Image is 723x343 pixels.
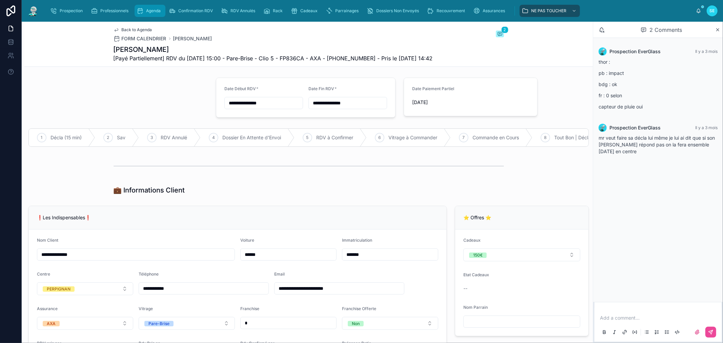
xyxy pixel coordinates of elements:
[496,31,504,39] button: 2
[520,5,580,17] a: NE PAS TOUCHER
[37,271,50,277] span: Centre
[45,3,696,18] div: scrollable content
[48,5,87,17] a: Prospection
[219,5,260,17] a: RDV Annulés
[695,49,718,54] span: Il y a 3 mois
[335,8,359,14] span: Parrainages
[51,134,82,141] span: Décla (15 min)
[212,135,215,140] span: 4
[240,306,259,311] span: Franchise
[122,27,152,33] span: Back to Agenda
[463,215,491,220] span: ⭐ Offres ⭐
[273,8,283,14] span: Rack
[599,92,718,99] p: fr : 0 selon
[376,8,419,14] span: Dossiers Non Envoyés
[483,8,505,14] span: Assurances
[37,306,58,311] span: Assurance
[240,238,254,243] span: Voiture
[37,215,91,220] span: ❗Les Indispensables❗
[37,282,133,295] button: Select Button
[599,81,718,88] p: bdg : ok
[139,317,235,330] button: Select Button
[342,238,372,243] span: Immatriculation
[114,45,433,54] h1: [PERSON_NAME]
[100,8,128,14] span: Professionnels
[463,285,467,292] span: --
[114,27,152,33] a: Back to Agenda
[89,5,133,17] a: Professionnels
[599,58,718,65] p: thor :
[261,5,287,17] a: Rack
[554,134,645,141] span: Tout Bon | Décla à [GEOGRAPHIC_DATA]
[352,321,360,326] div: Non
[178,8,213,14] span: Confirmation RDV
[324,5,363,17] a: Parrainages
[463,305,488,310] span: Nom Parrain
[139,271,159,277] span: Téléphone
[649,26,682,34] span: 2 Comments
[222,134,281,141] span: Dossier En Attente d'Envoi
[471,5,510,17] a: Assurances
[47,286,71,292] div: PERPIGNAN
[122,35,166,42] span: FORM CALENDRIER
[501,26,508,33] span: 2
[114,185,185,195] h1: 💼 Informations Client
[710,8,715,14] span: SE
[117,134,125,141] span: Sav
[300,8,318,14] span: Cadeaux
[365,5,424,17] a: Dossiers Non Envoyés
[306,135,309,140] span: 5
[463,135,465,140] span: 7
[114,35,166,42] a: FORM CALENDRIER
[41,135,43,140] span: 1
[599,135,715,154] span: mr veut faire sa décla lui même je lui ai dit que si son [PERSON_NAME] répond pas on la fera ense...
[388,134,437,141] span: Vitrage à Commander
[473,253,483,258] div: 150€
[342,306,376,311] span: Franchise Offerte
[47,321,56,326] div: AXA
[316,134,353,141] span: RDV à Confirmer
[412,99,529,106] span: [DATE]
[308,86,334,91] span: Date Fin RDV
[531,8,566,14] span: NE PAS TOUCHER
[161,134,187,141] span: RDV Annulé
[463,272,489,277] span: Etat Cadeaux
[114,54,433,62] span: [Payé Partiellement] RDV du [DATE] 15:00 - Pare-Brise - Clio 5 - FP836CA - AXA - [PHONE_NUMBER] -...
[167,5,218,17] a: Confirmation RDV
[146,8,161,14] span: Agenda
[224,86,256,91] span: Date Début RDV
[599,103,718,110] p: capteur de pluie oui
[463,238,481,243] span: Cadeaux
[27,5,39,16] img: App logo
[609,48,661,55] span: Prospection EverGlass
[412,86,454,91] span: Date Paiement Partiel
[379,135,381,140] span: 6
[173,35,212,42] a: [PERSON_NAME]
[37,317,133,330] button: Select Button
[544,135,547,140] span: 8
[437,8,465,14] span: Recouvrement
[463,248,580,261] button: Select Button
[148,321,169,326] div: Pare-Brise
[473,134,519,141] span: Commande en Cours
[230,8,255,14] span: RDV Annulés
[151,135,153,140] span: 3
[609,124,661,131] span: Prospection EverGlass
[599,69,718,77] p: pb : impact
[107,135,109,140] span: 2
[274,271,285,277] span: Email
[289,5,322,17] a: Cadeaux
[342,317,438,330] button: Select Button
[695,125,718,130] span: Il y a 3 mois
[139,306,153,311] span: Vitrage
[37,238,58,243] span: Nom Client
[60,8,83,14] span: Prospection
[425,5,470,17] a: Recouvrement
[135,5,165,17] a: Agenda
